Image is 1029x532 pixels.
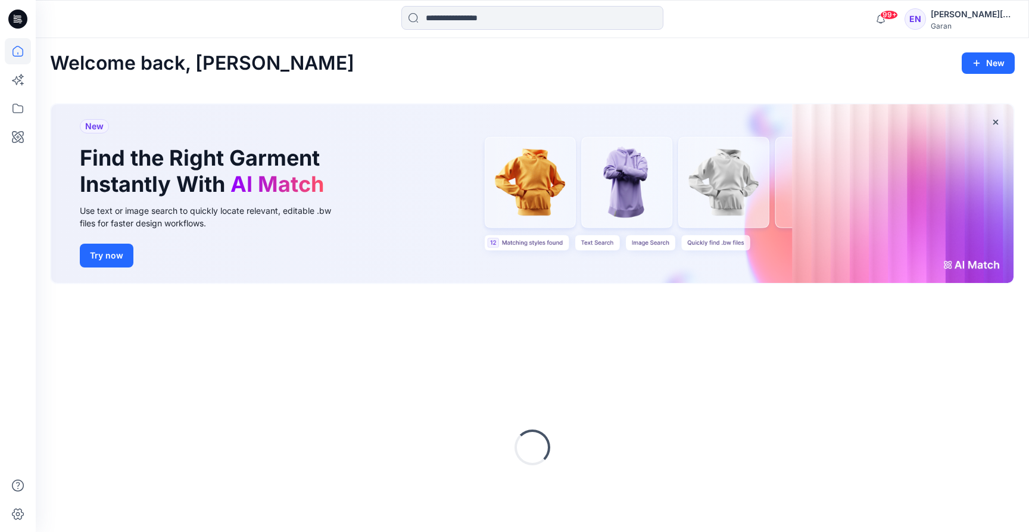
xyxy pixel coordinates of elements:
[962,52,1015,74] button: New
[931,7,1014,21] div: [PERSON_NAME][DATE]
[905,8,926,30] div: EN
[80,244,133,267] button: Try now
[230,171,324,197] span: AI Match
[50,52,354,74] h2: Welcome back, [PERSON_NAME]
[85,119,104,133] span: New
[880,10,898,20] span: 99+
[931,21,1014,30] div: Garan
[80,204,348,229] div: Use text or image search to quickly locate relevant, editable .bw files for faster design workflows.
[80,145,330,197] h1: Find the Right Garment Instantly With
